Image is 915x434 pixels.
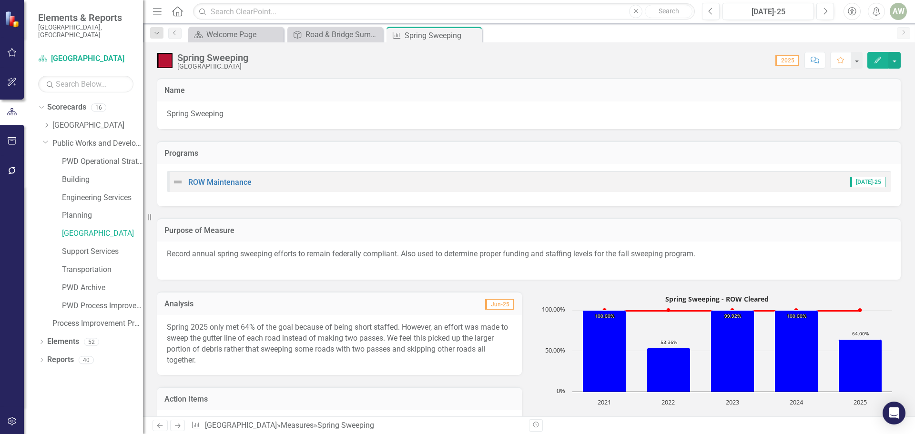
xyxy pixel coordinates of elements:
h3: Action Items [164,395,515,404]
text: 64.00% [852,330,869,337]
h3: Name [164,86,894,95]
a: Engineering Services [62,192,143,203]
div: [DATE]-25 [726,6,811,18]
a: [GEOGRAPHIC_DATA] [52,120,143,131]
a: [GEOGRAPHIC_DATA] [38,53,133,64]
span: Search [659,7,679,15]
a: PWD Archive [62,283,143,293]
a: Support Services [62,246,143,257]
text: 50.00% [545,346,565,354]
button: Search [645,5,692,18]
text: 100.00% [542,305,565,313]
text: 2023 [726,398,739,406]
div: 52 [84,338,99,346]
a: Scorecards [47,102,86,113]
h3: Analysis [164,300,338,308]
path: 2023, 99.92. Actual % Swept. [711,311,754,392]
text: 2025 [854,398,867,406]
text: Spring Sweeping - ROW Cleared [665,294,769,303]
a: [GEOGRAPHIC_DATA] [205,421,277,430]
button: View chart menu, Spring Sweeping - ROW Cleared [541,413,555,426]
text: 53.36% [661,339,677,345]
div: Welcome Page [206,29,281,40]
div: Spring Sweeping [177,52,248,63]
path: 2022, 100. Target = 100%. [667,308,671,312]
p: Record annual spring sweeping efforts to remain federally compliant. Also used to determine prope... [167,249,891,271]
span: Spring Sweeping [167,109,891,120]
div: » » [191,420,522,431]
text: 100.00% [595,313,614,319]
div: Road & Bridge Summary Report [305,29,380,40]
text: 100.00% [787,313,806,319]
div: 40 [79,356,94,364]
button: Show Target = 100% [839,416,888,424]
a: Reports [47,354,74,365]
h3: Purpose of Measure [164,226,894,235]
a: ROW Maintenance [188,178,252,187]
div: Spring Sweeping [405,30,479,41]
g: Target = 100%, series 2 of 2. Line with 5 data points. [603,308,862,312]
div: Open Intercom Messenger [883,402,905,424]
g: Actual % Swept, series 1 of 2. Bar series with 5 bars. [583,311,882,392]
a: Transportation [62,264,143,275]
text: 2022 [661,398,675,406]
a: Building [62,174,143,185]
path: 2024, 100. Actual % Swept. [775,311,818,392]
path: 2021, 100. Actual % Swept. [583,311,626,392]
a: Planning [62,210,143,221]
span: [DATE]-25 [850,177,885,187]
div: [GEOGRAPHIC_DATA] [177,63,248,70]
text: 0% [557,386,565,395]
a: Road & Bridge Summary Report [290,29,380,40]
button: [DATE]-25 [722,3,814,20]
button: Show Actual % Swept [775,416,827,424]
a: Welcome Page [191,29,281,40]
a: PWD Process Improvements [62,301,143,312]
p: Spring 2025 only met 64% of the goal because of being short staffed. However, an effort was made ... [167,322,512,365]
text: 2021 [598,398,611,406]
path: 2025, 64. Actual % Swept. [839,340,882,392]
span: Jun-25 [485,299,514,310]
span: Elements & Reports [38,12,133,23]
a: Process Improvement Program [52,318,143,329]
a: Measures [281,421,314,430]
input: Search Below... [38,76,133,92]
img: ClearPoint Strategy [5,11,21,28]
div: Spring Sweeping [317,421,374,430]
input: Search ClearPoint... [193,3,695,20]
a: Public Works and Development [52,138,143,149]
a: Elements [47,336,79,347]
path: 2022, 53.36. Actual % Swept. [647,348,691,392]
button: AW [890,3,907,20]
small: [GEOGRAPHIC_DATA], [GEOGRAPHIC_DATA] [38,23,133,39]
div: 16 [91,103,106,111]
img: Below Plan [157,53,173,68]
text: 2024 [790,398,803,406]
text: 99.92% [724,313,741,319]
path: 2025, 100. Target = 100%. [858,308,862,312]
img: Not Defined [172,176,183,188]
span: 2025 [775,55,799,66]
h3: Programs [164,149,894,158]
a: PWD Operational Strategy [62,156,143,167]
a: [GEOGRAPHIC_DATA] [62,228,143,239]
